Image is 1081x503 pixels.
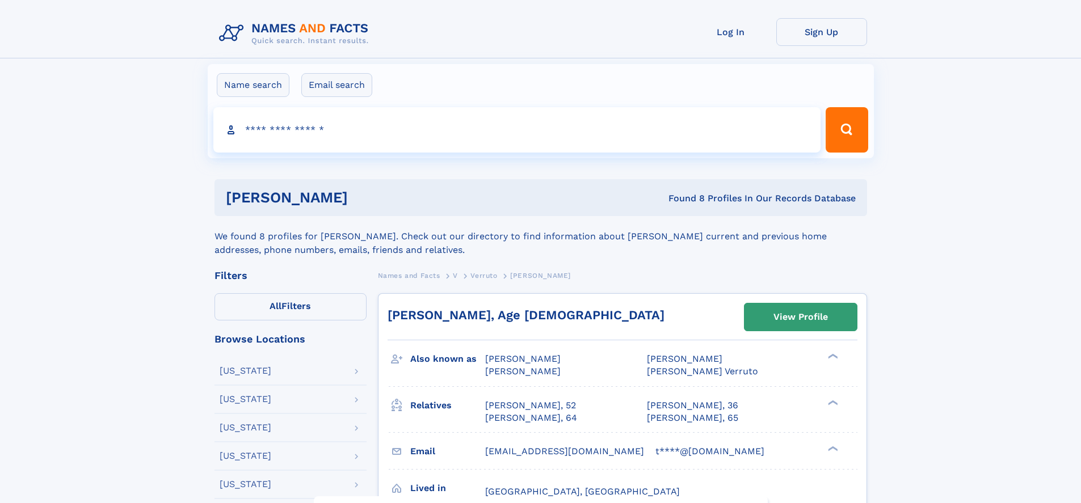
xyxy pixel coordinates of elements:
[226,191,508,205] h1: [PERSON_NAME]
[220,366,271,375] div: [US_STATE]
[270,301,281,311] span: All
[217,73,289,97] label: Name search
[410,349,485,369] h3: Also known as
[825,353,839,360] div: ❯
[388,308,664,322] a: [PERSON_NAME], Age [DEMOGRAPHIC_DATA]
[410,442,485,461] h3: Email
[647,366,758,377] span: [PERSON_NAME] Verruto
[410,479,485,498] h3: Lived in
[470,272,497,280] span: Verruto
[214,293,367,320] label: Filters
[744,303,857,331] a: View Profile
[825,445,839,452] div: ❯
[485,353,561,364] span: [PERSON_NAME]
[773,304,828,330] div: View Profile
[220,480,271,489] div: [US_STATE]
[647,399,738,412] a: [PERSON_NAME], 36
[485,412,577,424] a: [PERSON_NAME], 64
[214,18,378,49] img: Logo Names and Facts
[647,353,722,364] span: [PERSON_NAME]
[510,272,571,280] span: [PERSON_NAME]
[685,18,776,46] a: Log In
[453,272,458,280] span: V
[485,399,576,412] a: [PERSON_NAME], 52
[214,216,867,257] div: We found 8 profiles for [PERSON_NAME]. Check out our directory to find information about [PERSON_...
[378,268,440,282] a: Names and Facts
[825,399,839,406] div: ❯
[214,334,367,344] div: Browse Locations
[220,451,271,460] div: [US_STATE]
[647,412,738,424] a: [PERSON_NAME], 65
[485,446,644,456] span: [EMAIL_ADDRESS][DOMAIN_NAME]
[410,396,485,415] h3: Relatives
[485,486,680,497] span: [GEOGRAPHIC_DATA], [GEOGRAPHIC_DATA]
[453,268,458,282] a: V
[214,270,367,281] div: Filters
[220,395,271,404] div: [US_STATE]
[213,107,821,153] input: search input
[301,73,372,97] label: Email search
[826,107,868,153] button: Search Button
[485,366,561,377] span: [PERSON_NAME]
[776,18,867,46] a: Sign Up
[470,268,497,282] a: Verruto
[508,192,856,205] div: Found 8 Profiles In Our Records Database
[220,423,271,432] div: [US_STATE]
